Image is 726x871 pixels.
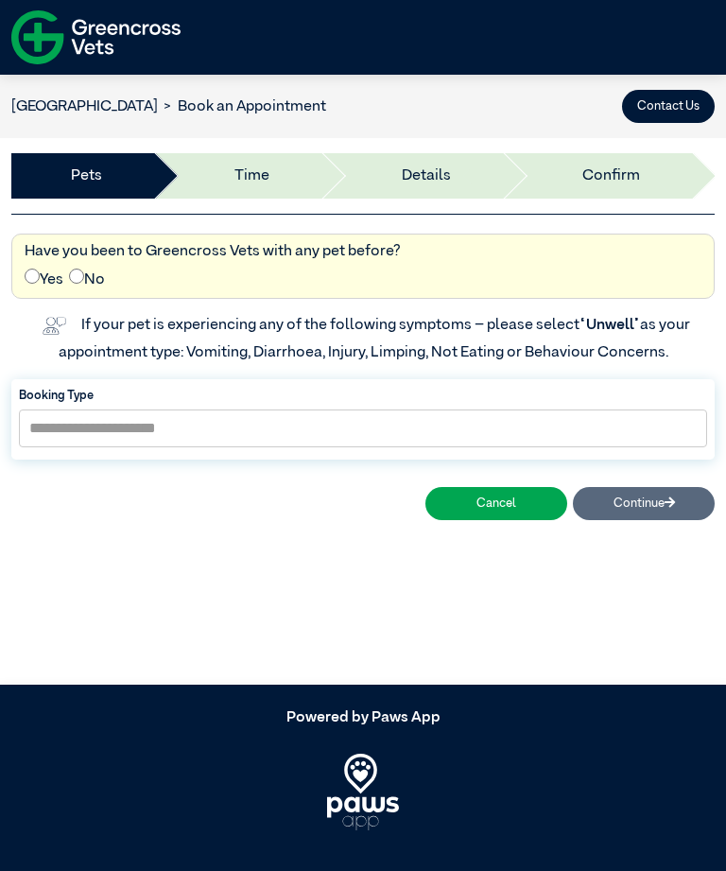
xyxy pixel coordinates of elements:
li: Book an Appointment [158,96,326,118]
label: If your pet is experiencing any of the following symptoms – please select as your appointment typ... [59,318,693,359]
img: vet [36,311,72,341]
label: Booking Type [19,387,707,405]
a: [GEOGRAPHIC_DATA] [11,99,158,114]
label: No [69,269,105,291]
label: Have you been to Greencross Vets with any pet before? [25,240,401,263]
button: Cancel [425,487,567,520]
h5: Powered by Paws App [11,709,715,727]
input: No [69,269,84,284]
input: Yes [25,269,40,284]
span: “Unwell” [579,318,640,333]
button: Contact Us [622,90,715,123]
img: f-logo [11,5,181,70]
img: PawsApp [327,754,400,829]
nav: breadcrumb [11,96,326,118]
a: Pets [71,165,102,187]
label: Yes [25,269,63,291]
